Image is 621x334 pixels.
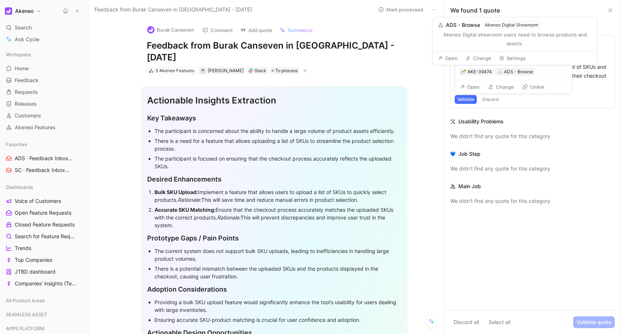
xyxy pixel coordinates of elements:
[147,284,401,294] div: Adoption Considerations
[485,82,517,92] button: Change
[3,254,85,266] a: Top Companies
[155,188,401,204] div: Implement a feature that allows users to upload a list of SKUs to quickly select products. This w...
[15,23,32,32] span: Search
[3,122,85,133] a: Akeneo Features
[3,309,85,322] div: SEAMLESS ASSET
[461,69,466,74] img: 🌱
[458,150,480,158] div: Job Step
[3,22,85,33] div: Search
[15,221,75,228] span: Closed Feature Requests
[147,233,401,243] div: Prototype Gaps / Pain Points
[450,316,482,328] button: Discard all
[155,189,198,195] strong: Bulk SKU Upload:
[208,68,244,73] span: [PERSON_NAME]
[155,265,401,280] div: There is a potential mismatch between the uploaded SKUs and the products displayed in the checkou...
[573,316,615,328] button: Validate quote
[15,280,78,287] span: Companies' insights (Test [PERSON_NAME])
[434,19,596,50] button: ADS - BrowseAkeneo Digital ShowroomAkeneo Digital showroom users need to browse products and assets.
[155,127,401,135] div: The participant is concerned about the ability to handle a large volume of product assets efficie...
[3,139,85,150] div: Favorites
[15,155,73,162] span: ADS · Feedback Inbox
[6,297,45,304] span: All Product Areas
[6,325,45,332] span: APPS PLATFORM
[95,5,252,14] span: Feedback from Burak Canseven in [GEOGRAPHIC_DATA] - [DATE]
[15,124,56,131] span: Akeneo Features
[275,67,298,74] span: To process
[147,94,401,107] div: Actionable Insights Extraction
[468,68,492,75] div: AKE-39474
[3,309,85,320] div: SEAMLESS ASSET
[15,35,39,44] span: Ask Cycle
[434,53,461,63] button: Open
[155,298,401,314] div: Providing a bulk SKU upload feature would significantly enhance the tool's usability for users de...
[3,87,85,98] a: Requests
[15,209,71,217] span: Open Feature Requests
[147,174,401,184] div: Desired Enhancements
[15,166,72,174] span: SC · Feedback Inbox
[6,311,47,318] span: SEAMLESS ASSET
[144,24,198,35] button: logoBurak Canseven
[3,49,85,60] div: Workspace
[3,34,85,45] a: Ask Cycle
[270,67,299,74] div: To process
[438,30,592,48] div: Akeneo Digital showroom users need to browse products and assets.
[3,278,85,289] a: Companies' insights (Test [PERSON_NAME])
[3,6,43,16] button: AkeneoAkeneo
[15,77,39,84] span: Feedback
[450,197,615,205] div: We didn’t find any quote for this category
[3,196,85,207] a: Voice of Customers
[446,21,480,29] span: ADS - Browse
[458,182,481,191] div: Main Job
[178,197,201,203] em: Rationale:
[217,214,241,221] em: Rationale:
[3,295,85,306] div: All Product Areas
[504,68,533,75] div: ADS - Browse
[450,184,455,189] img: 🚴‍♂️
[3,219,85,230] a: Closed Feature Requests
[199,25,236,35] button: Comment
[15,100,37,108] span: Releases
[485,21,538,29] div: Akeneo Digital Showroom
[5,7,12,15] img: Akeneo
[288,27,313,34] span: Summarize
[155,206,401,229] div: Ensure that the checkout process accurately matches the uploaded SKUs with the correct products. ...
[3,110,85,121] a: Customers
[155,316,401,324] div: Ensuring accurate SKU-product matching is crucial for user confidence and adoption.
[457,82,483,92] button: Open
[6,51,31,58] span: Workspace
[480,95,501,104] button: Discard
[155,137,401,152] div: There is a need for a feature that allows uploading a list of SKUs to streamline the product sele...
[3,165,85,176] a: SC · Feedback InboxSHARED CATALOGS
[155,247,401,263] div: The current system does not support bulk SKU uploads, leading to inefficiencies in handling large...
[15,65,29,72] span: Home
[201,69,205,73] img: avatar
[485,316,514,328] button: Select all
[155,67,194,74] div: 3 Akeneo Features
[15,245,31,252] span: Trends
[3,295,85,308] div: All Product Areas
[519,82,548,92] button: Unlink
[15,88,38,96] span: Requests
[6,141,27,148] span: Favorites
[3,207,85,218] a: Open Feature Requests
[276,25,316,35] button: Summarize
[15,8,33,14] h1: Akeneo
[3,182,85,193] div: Dashboards
[147,26,155,34] img: logo
[450,119,455,124] img: 🛠️
[462,53,494,63] button: Change
[15,256,52,264] span: Top Companies
[3,63,85,74] a: Home
[147,113,401,123] div: Key Takeaways
[147,40,401,63] h1: Feedback from Burak Canseven in [GEOGRAPHIC_DATA] - [DATE]
[237,25,276,35] button: Add quote
[455,95,477,104] button: Validate
[3,266,85,277] a: JTBD dashboard
[496,53,529,63] button: Settings
[450,6,500,15] div: We found 1 quote
[450,151,455,157] img: 💙
[15,112,41,119] span: Customers
[3,98,85,109] a: Releases
[3,182,85,289] div: DashboardsVoice of CustomersOpen Feature RequestsClosed Feature RequestsSearch for Feature Reques...
[155,155,401,170] div: The participant is focused on ensuring that the checkout process accurately reflects the uploaded...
